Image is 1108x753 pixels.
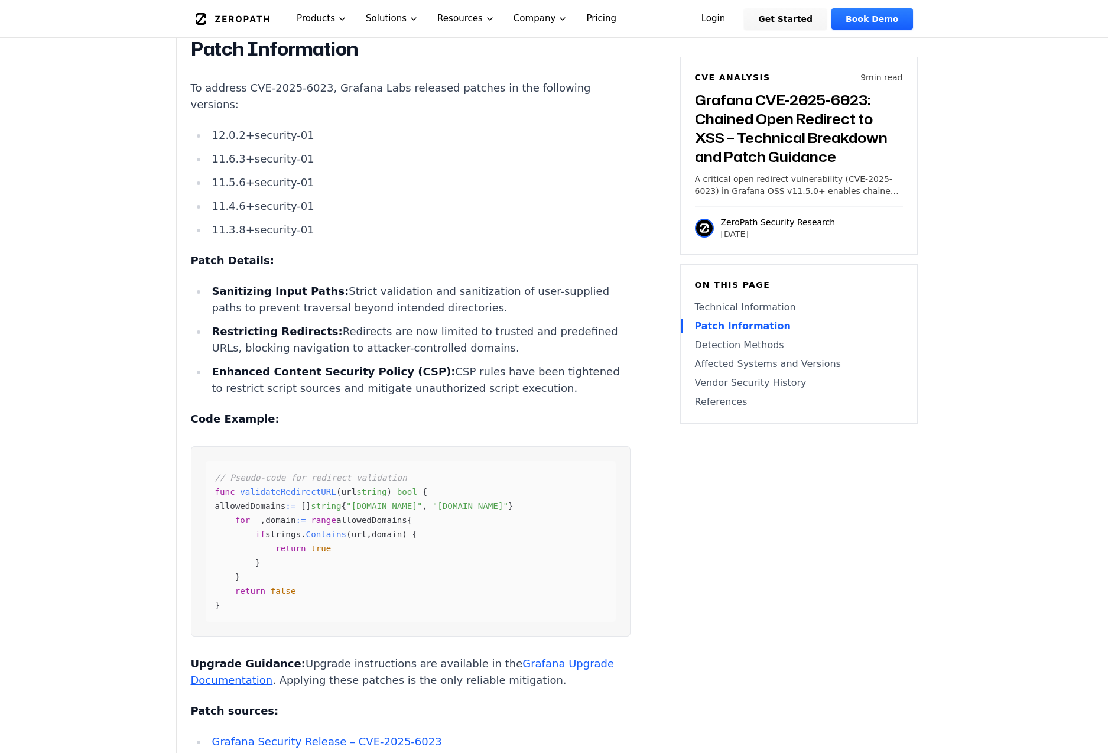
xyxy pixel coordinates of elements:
a: Get Started [744,8,827,30]
a: Patch Information [695,319,903,333]
span: ] [306,501,311,511]
span: string [356,487,386,496]
span: url [342,487,357,496]
a: References [695,395,903,409]
a: Affected Systems and Versions [695,357,903,371]
span: { [407,515,412,525]
span: Contains [306,530,346,539]
span: for [235,515,251,525]
span: return [235,586,265,596]
span: func [215,487,235,496]
strong: Enhanced Content Security Policy (CSP): [212,365,455,378]
span: { [412,530,417,539]
span: ( [346,530,352,539]
span: { [342,501,347,511]
span: "[DOMAIN_NAME]" [346,501,422,511]
h2: Patch Information [191,37,631,61]
span: ) [402,530,407,539]
li: 11.5.6+security-01 [207,174,631,191]
span: strings [265,530,301,539]
span: , [261,515,266,525]
span: ) [387,487,392,496]
span: string [311,501,341,511]
span: false [271,586,296,596]
span: allowedDomains [336,515,407,525]
span: allowedDomains [215,501,286,511]
span: } [215,601,220,610]
li: CSP rules have been tightened to restrict script sources and mitigate unauthorized script execution. [207,363,631,397]
p: 9 min read [860,72,902,83]
strong: Patch sources: [191,705,279,717]
a: Login [687,8,740,30]
li: Redirects are now limited to trusted and predefined URLs, blocking navigation to attacker-control... [207,323,631,356]
span: , [423,501,428,511]
span: domain [372,530,402,539]
span: domain [265,515,295,525]
a: Book Demo [831,8,912,30]
a: Technical Information [695,300,903,314]
li: Strict validation and sanitization of user-supplied paths to prevent traversal beyond intended di... [207,283,631,316]
p: Upgrade instructions are available in the . Applying these patches is the only reliable mitigation. [191,655,631,689]
strong: Code Example: [191,413,280,425]
span: . [301,530,306,539]
span: // Pseudo-code for redirect validation [215,473,407,482]
span: , [366,530,372,539]
p: [DATE] [721,228,836,240]
span: [ [301,501,306,511]
h6: On this page [695,279,903,291]
span: range [311,515,336,525]
h3: Grafana CVE-2025-6023: Chained Open Redirect to XSS – Technical Breakdown and Patch Guidance [695,90,903,166]
span: true [311,544,331,553]
li: 12.0.2+security-01 [207,127,631,144]
span: if [255,530,265,539]
strong: Restricting Redirects: [212,325,342,337]
span: } [255,558,261,567]
li: 11.3.8+security-01 [207,222,631,238]
span: "[DOMAIN_NAME]" [433,501,508,511]
img: ZeroPath Security Research [695,219,714,238]
li: 11.4.6+security-01 [207,198,631,215]
strong: Upgrade Guidance: [191,657,306,670]
strong: Sanitizing Input Paths: [212,285,349,297]
span: { [423,487,428,496]
span: } [508,501,514,511]
a: Vendor Security History [695,376,903,390]
li: 11.6.3+security-01 [207,151,631,167]
a: Detection Methods [695,338,903,352]
span: return [275,544,306,553]
span: ( [336,487,342,496]
a: Grafana Security Release – CVE-2025-6023 [212,735,441,748]
p: ZeroPath Security Research [721,216,836,228]
span: bool [397,487,417,496]
span: url [352,530,367,539]
p: A critical open redirect vulnerability (CVE-2025-6023) in Grafana OSS v11.5.0+ enables chained XS... [695,173,903,197]
strong: Patch Details: [191,254,274,267]
p: To address CVE-2025-6023, Grafana Labs released patches in the following versions: [191,80,631,113]
span: := [285,501,295,511]
h6: CVE Analysis [695,72,771,83]
span: validateRedirectURL [240,487,336,496]
span: } [235,572,241,582]
span: _ [255,515,261,525]
span: := [296,515,306,525]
